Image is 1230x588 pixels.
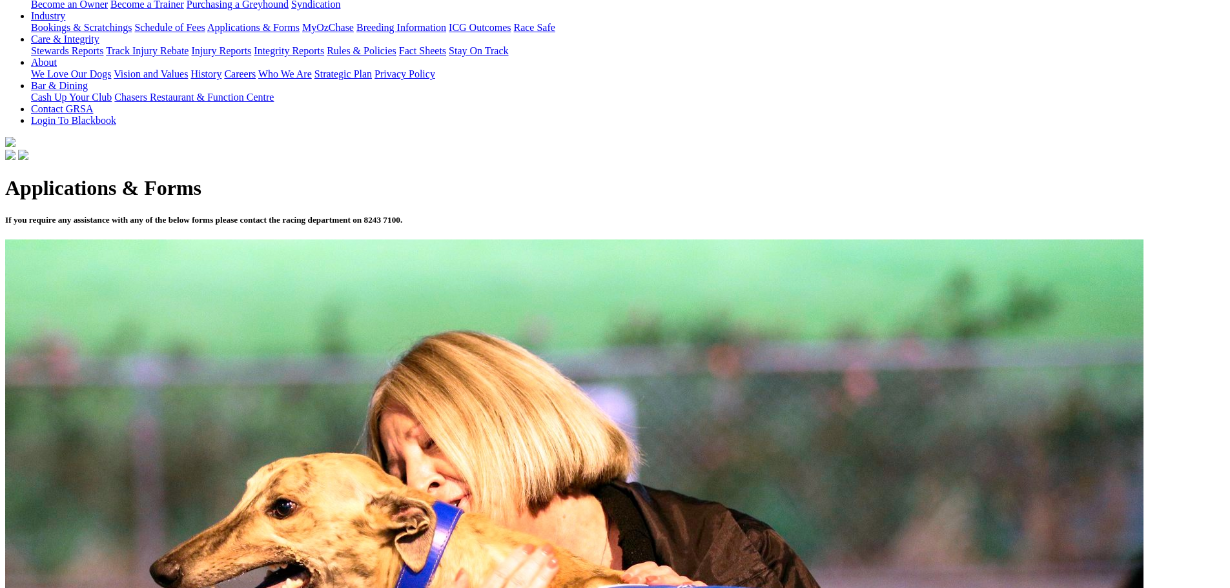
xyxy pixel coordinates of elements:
[302,22,354,33] a: MyOzChase
[31,34,99,45] a: Care & Integrity
[106,45,189,56] a: Track Injury Rebate
[314,68,372,79] a: Strategic Plan
[114,68,188,79] a: Vision and Values
[31,68,111,79] a: We Love Our Dogs
[191,45,251,56] a: Injury Reports
[18,150,28,160] img: twitter.svg
[31,92,112,103] a: Cash Up Your Club
[356,22,446,33] a: Breeding Information
[31,10,65,21] a: Industry
[31,45,103,56] a: Stewards Reports
[114,92,274,103] a: Chasers Restaurant & Function Centre
[31,57,57,68] a: About
[449,45,508,56] a: Stay On Track
[31,22,1225,34] div: Industry
[224,68,256,79] a: Careers
[449,22,511,33] a: ICG Outcomes
[513,22,555,33] a: Race Safe
[399,45,446,56] a: Fact Sheets
[190,68,221,79] a: History
[31,68,1225,80] div: About
[134,22,205,33] a: Schedule of Fees
[31,45,1225,57] div: Care & Integrity
[31,92,1225,103] div: Bar & Dining
[258,68,312,79] a: Who We Are
[31,103,93,114] a: Contact GRSA
[5,176,1225,200] h1: Applications & Forms
[5,215,1225,225] h5: If you require any assistance with any of the below forms please contact the racing department on...
[374,68,435,79] a: Privacy Policy
[327,45,396,56] a: Rules & Policies
[5,137,15,147] img: logo-grsa-white.png
[5,150,15,160] img: facebook.svg
[31,22,132,33] a: Bookings & Scratchings
[31,115,116,126] a: Login To Blackbook
[254,45,324,56] a: Integrity Reports
[207,22,300,33] a: Applications & Forms
[31,80,88,91] a: Bar & Dining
